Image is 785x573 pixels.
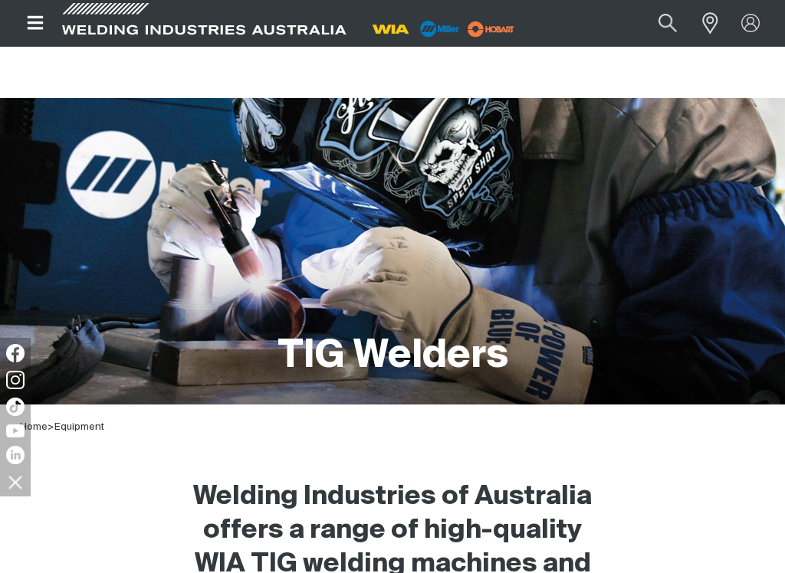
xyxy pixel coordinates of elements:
[54,422,104,432] a: Equipment
[6,446,25,464] img: LinkedIn
[642,6,694,41] button: Search products
[6,371,25,389] img: Instagram
[622,6,694,41] input: Product name or item number...
[6,398,25,416] img: TikTok
[48,422,54,432] span: >
[463,23,519,34] a: miller
[6,344,25,362] img: Facebook
[278,332,508,381] h1: TIG Welders
[2,469,28,495] img: hide socials
[6,424,25,437] img: YouTube
[463,18,519,41] img: miller
[20,422,48,432] a: Home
